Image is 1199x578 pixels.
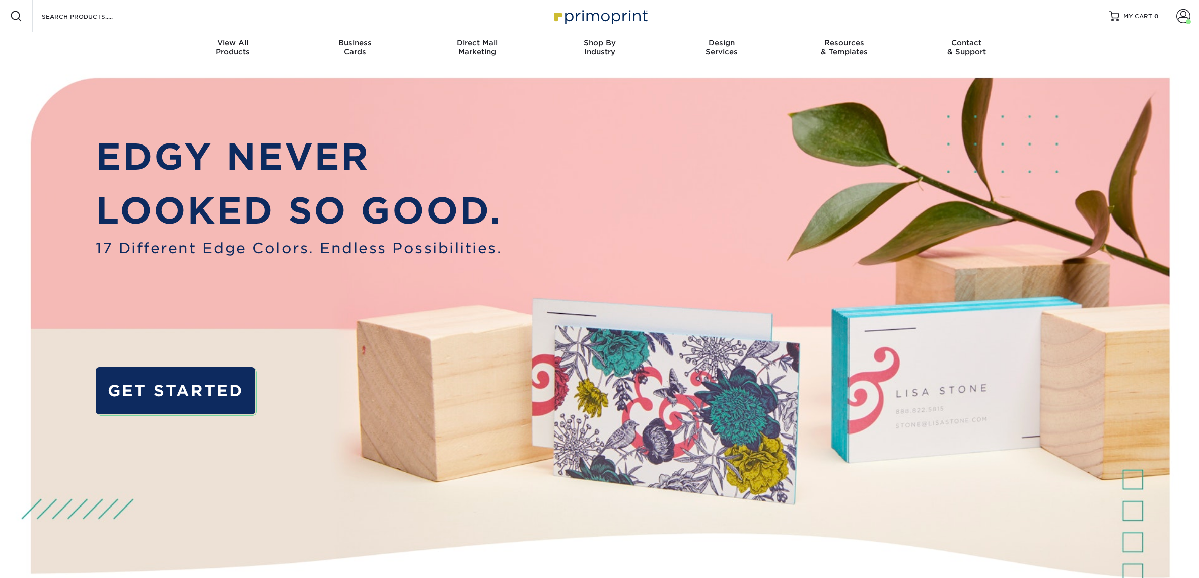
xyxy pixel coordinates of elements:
[783,32,905,64] a: Resources& Templates
[416,32,538,64] a: Direct MailMarketing
[416,38,538,47] span: Direct Mail
[96,367,255,414] a: GET STARTED
[661,38,783,47] span: Design
[96,184,502,238] p: LOOKED SO GOOD.
[783,38,905,56] div: & Templates
[172,38,294,47] span: View All
[661,38,783,56] div: Services
[172,32,294,64] a: View AllProducts
[538,38,661,56] div: Industry
[1154,13,1159,20] span: 0
[905,38,1028,56] div: & Support
[41,10,139,22] input: SEARCH PRODUCTS.....
[549,5,650,27] img: Primoprint
[661,32,783,64] a: DesignServices
[294,38,416,56] div: Cards
[96,130,502,184] p: EDGY NEVER
[905,38,1028,47] span: Contact
[905,32,1028,64] a: Contact& Support
[96,238,502,259] span: 17 Different Edge Colors. Endless Possibilities.
[172,38,294,56] div: Products
[294,32,416,64] a: BusinessCards
[783,38,905,47] span: Resources
[538,32,661,64] a: Shop ByIndustry
[538,38,661,47] span: Shop By
[1123,12,1152,21] span: MY CART
[294,38,416,47] span: Business
[416,38,538,56] div: Marketing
